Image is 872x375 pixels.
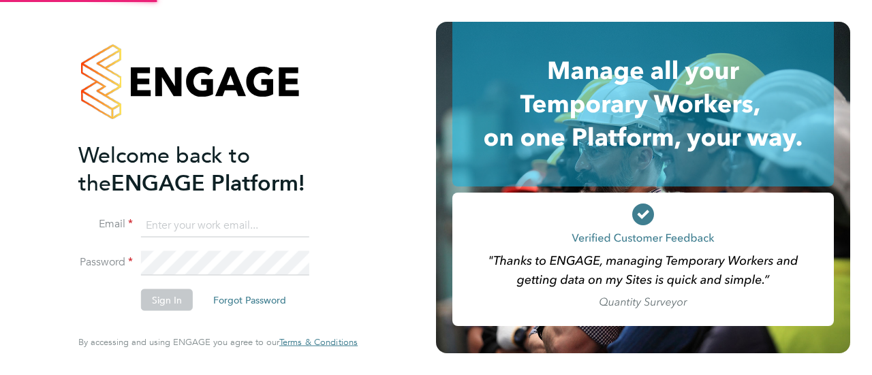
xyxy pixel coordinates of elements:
[279,337,358,348] a: Terms & Conditions
[78,336,358,348] span: By accessing and using ENGAGE you agree to our
[78,141,344,197] h2: ENGAGE Platform!
[78,255,133,270] label: Password
[78,142,250,196] span: Welcome back to the
[141,213,309,238] input: Enter your work email...
[202,289,297,311] button: Forgot Password
[141,289,193,311] button: Sign In
[78,217,133,231] label: Email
